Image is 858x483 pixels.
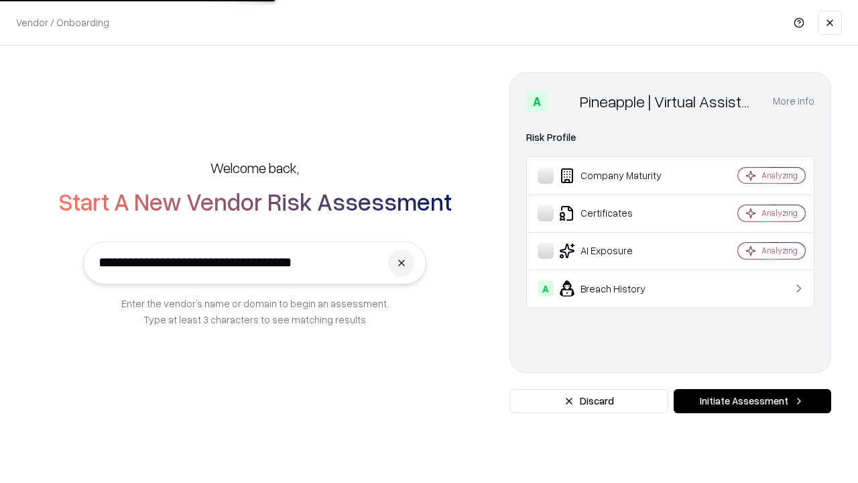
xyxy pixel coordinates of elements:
[538,168,698,184] div: Company Maturity
[526,129,814,146] div: Risk Profile
[121,295,389,327] p: Enter the vendor’s name or domain to begin an assessment. Type at least 3 characters to see match...
[580,91,757,112] div: Pineapple | Virtual Assistant Agency
[509,389,668,413] button: Discard
[538,205,698,221] div: Certificates
[526,91,548,112] div: A
[538,280,698,297] div: Breach History
[761,170,798,181] div: Analyzing
[761,207,798,219] div: Analyzing
[761,245,798,256] div: Analyzing
[773,89,814,113] button: More info
[538,243,698,259] div: AI Exposure
[553,91,574,112] img: Pineapple | Virtual Assistant Agency
[58,188,452,215] h2: Start A New Vendor Risk Assessment
[210,158,299,177] h5: Welcome back,
[538,280,554,297] div: A
[674,389,831,413] button: Initiate Assessment
[16,15,109,30] p: Vendor / Onboarding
